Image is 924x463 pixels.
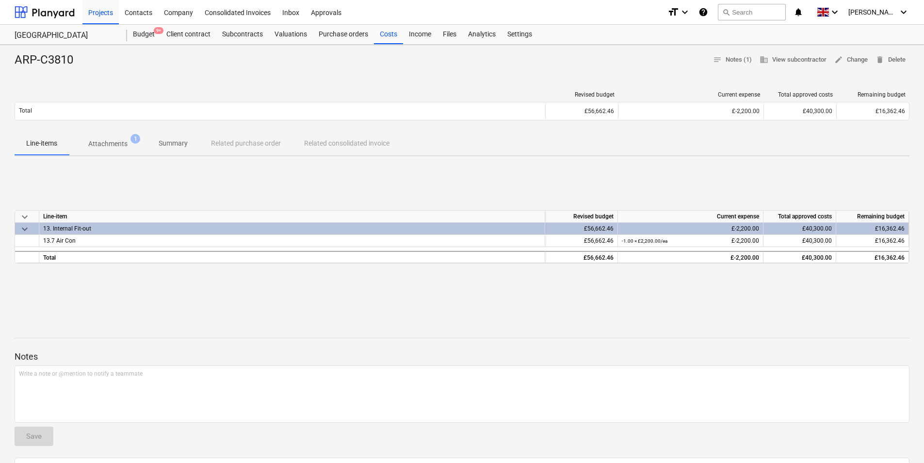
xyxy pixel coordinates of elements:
p: Attachments [88,139,128,149]
div: Revised budget [545,211,618,223]
a: Costs [374,25,403,44]
div: £-2,200.00 [622,252,759,264]
div: Current expense [622,91,760,98]
div: £40,300.00 [763,223,836,235]
span: Change [834,54,868,66]
div: £16,362.46 [836,223,909,235]
div: Total approved costs [763,211,836,223]
a: Subcontracts [216,25,269,44]
div: 13. Internal Fit-out [43,223,541,234]
div: £16,362.46 [836,251,909,263]
div: ARP-C3810 [15,52,81,68]
i: format_size [667,6,679,18]
p: Summary [159,138,188,149]
button: Delete [872,52,909,67]
div: Revised budget [550,91,615,98]
span: View subcontractor [760,54,827,66]
div: Total approved costs [768,91,833,98]
a: Settings [502,25,538,44]
a: Budget9+ [127,25,161,44]
div: Total [39,251,545,263]
button: Change [830,52,872,67]
span: £16,362.46 [875,108,905,115]
span: 1 [130,134,140,144]
div: £56,662.46 [545,223,618,235]
span: business [760,55,768,64]
a: Client contract [161,25,216,44]
span: 13.7 Air Con [43,237,76,244]
div: £56,662.46 [545,251,618,263]
span: keyboard_arrow_down [19,211,31,223]
div: £-2,200.00 [622,108,760,115]
span: notes [713,55,722,64]
span: Delete [875,54,906,66]
i: notifications [794,6,803,18]
a: Income [403,25,437,44]
i: Knowledge base [698,6,708,18]
div: Line-item [39,211,545,223]
div: £56,662.46 [545,235,618,247]
span: keyboard_arrow_down [19,223,31,235]
span: 9+ [154,27,163,34]
span: Notes (1) [713,54,752,66]
button: View subcontractor [756,52,830,67]
p: Notes [15,351,909,363]
div: Remaining budget [841,91,906,98]
i: keyboard_arrow_down [898,6,909,18]
p: Total [19,107,32,115]
a: Valuations [269,25,313,44]
div: Current expense [618,211,763,223]
a: Files [437,25,462,44]
button: Search [718,4,786,20]
span: £40,300.00 [802,237,832,244]
div: £56,662.46 [545,103,618,119]
span: search [722,8,730,16]
div: Remaining budget [836,211,909,223]
small: -1.00 × £2,200.00 / ea [622,238,667,244]
div: Budget [127,25,161,44]
div: [GEOGRAPHIC_DATA] [15,31,115,41]
p: Line-items [26,138,57,149]
span: delete [875,55,884,64]
button: Notes (1) [709,52,756,67]
iframe: Chat Widget [875,416,924,463]
span: edit [834,55,843,64]
div: £40,300.00 [763,251,836,263]
div: £-2,200.00 [622,235,759,247]
span: [PERSON_NAME] [848,8,897,16]
span: £16,362.46 [875,237,905,244]
div: £-2,200.00 [622,223,759,235]
i: keyboard_arrow_down [829,6,841,18]
i: keyboard_arrow_down [679,6,691,18]
a: Purchase orders [313,25,374,44]
div: £40,300.00 [763,103,836,119]
a: Analytics [462,25,502,44]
